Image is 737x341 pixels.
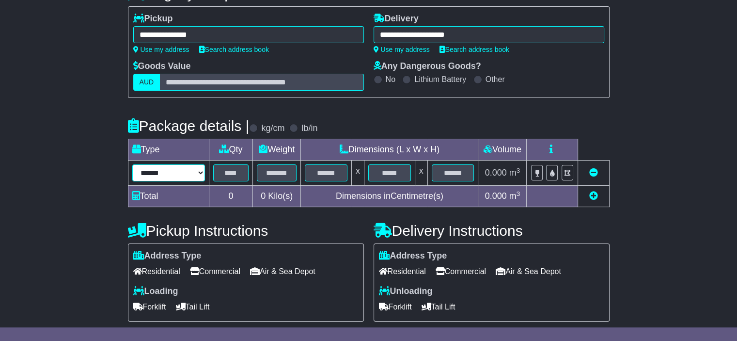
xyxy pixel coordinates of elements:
[374,223,610,239] h4: Delivery Instructions
[439,46,509,53] a: Search address book
[379,286,433,297] label: Unloading
[374,61,481,72] label: Any Dangerous Goods?
[250,264,315,279] span: Air & Sea Depot
[374,14,419,24] label: Delivery
[422,299,455,314] span: Tail Lift
[436,264,486,279] span: Commercial
[379,251,447,261] label: Address Type
[133,264,180,279] span: Residential
[176,299,210,314] span: Tail Lift
[379,264,426,279] span: Residential
[379,299,412,314] span: Forklift
[133,299,166,314] span: Forklift
[190,264,240,279] span: Commercial
[589,191,598,201] a: Add new item
[517,167,520,174] sup: 3
[199,46,269,53] a: Search address book
[351,161,364,186] td: x
[261,191,266,201] span: 0
[509,168,520,178] span: m
[415,161,427,186] td: x
[133,46,189,53] a: Use my address
[496,264,561,279] span: Air & Sea Depot
[485,191,507,201] span: 0.000
[209,139,253,161] td: Qty
[261,123,284,134] label: kg/cm
[301,123,317,134] label: lb/in
[485,168,507,178] span: 0.000
[509,191,520,201] span: m
[486,75,505,84] label: Other
[133,286,178,297] label: Loading
[209,186,253,207] td: 0
[374,46,430,53] a: Use my address
[133,14,173,24] label: Pickup
[589,168,598,178] a: Remove this item
[414,75,466,84] label: Lithium Battery
[253,186,301,207] td: Kilo(s)
[133,74,160,91] label: AUD
[128,118,250,134] h4: Package details |
[517,190,520,197] sup: 3
[301,186,478,207] td: Dimensions in Centimetre(s)
[478,139,527,161] td: Volume
[301,139,478,161] td: Dimensions (L x W x H)
[128,186,209,207] td: Total
[386,75,395,84] label: No
[128,223,364,239] h4: Pickup Instructions
[133,61,191,72] label: Goods Value
[253,139,301,161] td: Weight
[128,139,209,161] td: Type
[133,251,202,261] label: Address Type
